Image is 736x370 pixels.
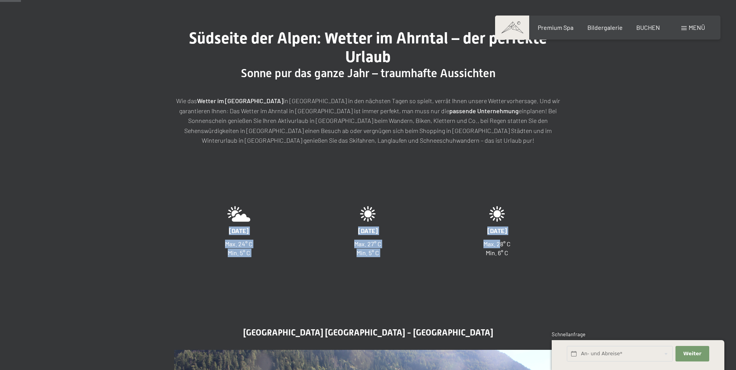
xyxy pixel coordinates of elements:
[229,227,249,234] span: [DATE]
[225,240,253,247] span: Max. 24° C
[241,66,495,80] span: Sonne pur das ganze Jahr – traumhafte Aussichten
[636,24,660,31] a: BUCHEN
[243,328,493,337] span: [GEOGRAPHIC_DATA] [GEOGRAPHIC_DATA] - [GEOGRAPHIC_DATA]
[228,249,250,256] span: Min. 5° C
[483,240,511,247] span: Max. 28° C
[357,249,379,256] span: Min. 5° C
[358,227,378,234] span: [DATE]
[354,240,381,247] span: Max. 27° C
[486,249,508,256] span: Min. 6° C
[449,107,519,114] strong: passende Unternehmung
[689,24,705,31] span: Menü
[197,97,283,104] strong: Wetter im [GEOGRAPHIC_DATA]
[552,331,585,337] span: Schnellanfrage
[587,24,623,31] a: Bildergalerie
[683,350,701,357] span: Weiter
[675,346,709,362] button: Weiter
[487,227,507,234] span: [DATE]
[538,24,573,31] a: Premium Spa
[189,29,547,66] span: Südseite der Alpen: Wetter im Ahrntal – der perfekte Urlaub
[174,96,562,145] p: Wie das in [GEOGRAPHIC_DATA] in den nächsten Tagen so spielt, verrät Ihnen unsere Wettervorhersag...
